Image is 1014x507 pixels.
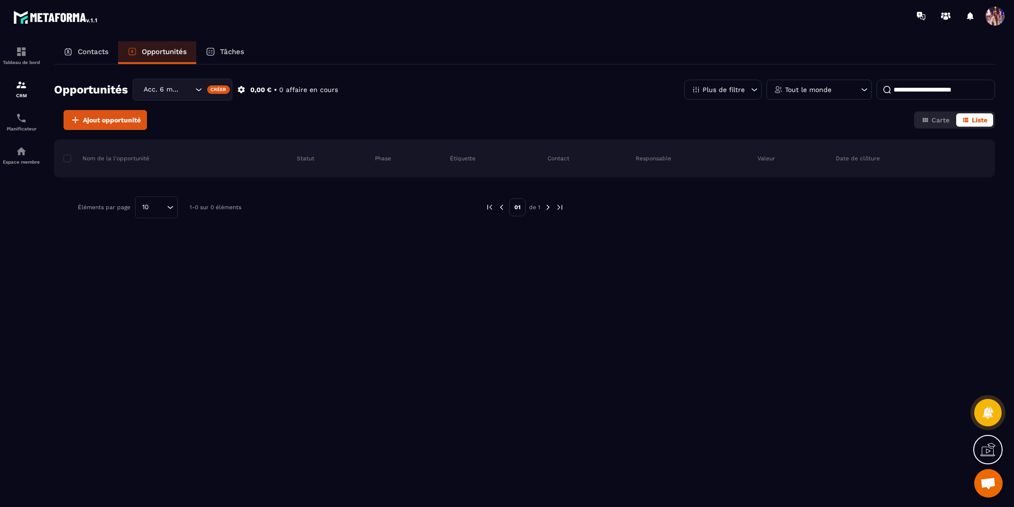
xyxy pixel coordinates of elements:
[956,113,993,127] button: Liste
[196,41,254,64] a: Tâches
[190,204,241,211] p: 1-0 sur 0 éléments
[497,203,506,212] img: prev
[636,155,671,162] p: Responsable
[139,202,152,212] span: 10
[64,155,149,162] p: Nom de la l'opportunité
[2,159,40,165] p: Espace membre
[135,196,178,218] div: Search for option
[297,155,314,162] p: Statut
[2,93,40,98] p: CRM
[916,113,955,127] button: Carte
[509,198,526,216] p: 01
[54,80,128,99] h2: Opportunités
[64,110,147,130] button: Ajout opportunité
[972,116,987,124] span: Liste
[2,138,40,172] a: automationsautomationsEspace membre
[974,469,1003,498] a: Ouvrir le chat
[703,86,745,93] p: Plus de filtre
[548,155,569,162] p: Contact
[16,46,27,57] img: formation
[932,116,950,124] span: Carte
[2,105,40,138] a: schedulerschedulerPlanificateur
[78,204,130,211] p: Éléments par page
[2,72,40,105] a: formationformationCRM
[485,203,494,212] img: prev
[13,9,99,26] img: logo
[279,85,338,94] p: 0 affaire en cours
[2,39,40,72] a: formationformationTableau de bord
[2,126,40,131] p: Planificateur
[836,155,880,162] p: Date de clôture
[54,41,118,64] a: Contacts
[16,79,27,91] img: formation
[758,155,775,162] p: Valeur
[556,203,564,212] img: next
[450,155,475,162] p: Étiquette
[83,115,141,125] span: Ajout opportunité
[152,202,164,212] input: Search for option
[78,47,109,56] p: Contacts
[16,146,27,157] img: automations
[250,85,272,94] p: 0,00 €
[141,84,183,95] span: Acc. 6 mois - 3 appels
[785,86,831,93] p: Tout le monde
[118,41,196,64] a: Opportunités
[529,203,540,211] p: de 1
[220,47,244,56] p: Tâches
[2,60,40,65] p: Tableau de bord
[16,112,27,124] img: scheduler
[375,155,391,162] p: Phase
[274,85,277,94] p: •
[544,203,552,212] img: next
[207,85,230,94] div: Créer
[142,47,187,56] p: Opportunités
[183,84,193,95] input: Search for option
[133,79,232,101] div: Search for option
